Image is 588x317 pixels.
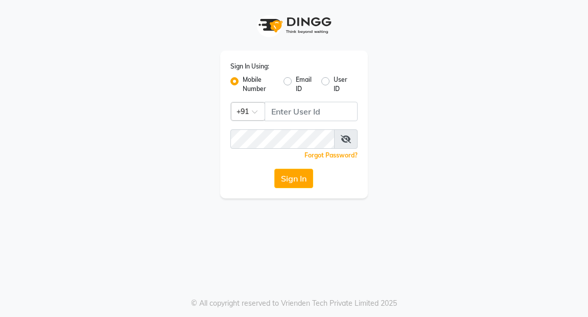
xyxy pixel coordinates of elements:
[274,169,313,188] button: Sign In
[230,129,335,149] input: Username
[230,62,269,71] label: Sign In Using:
[243,75,275,94] label: Mobile Number
[253,10,335,40] img: logo1.svg
[296,75,313,94] label: Email ID
[304,151,358,159] a: Forgot Password?
[334,75,349,94] label: User ID
[265,102,358,121] input: Username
